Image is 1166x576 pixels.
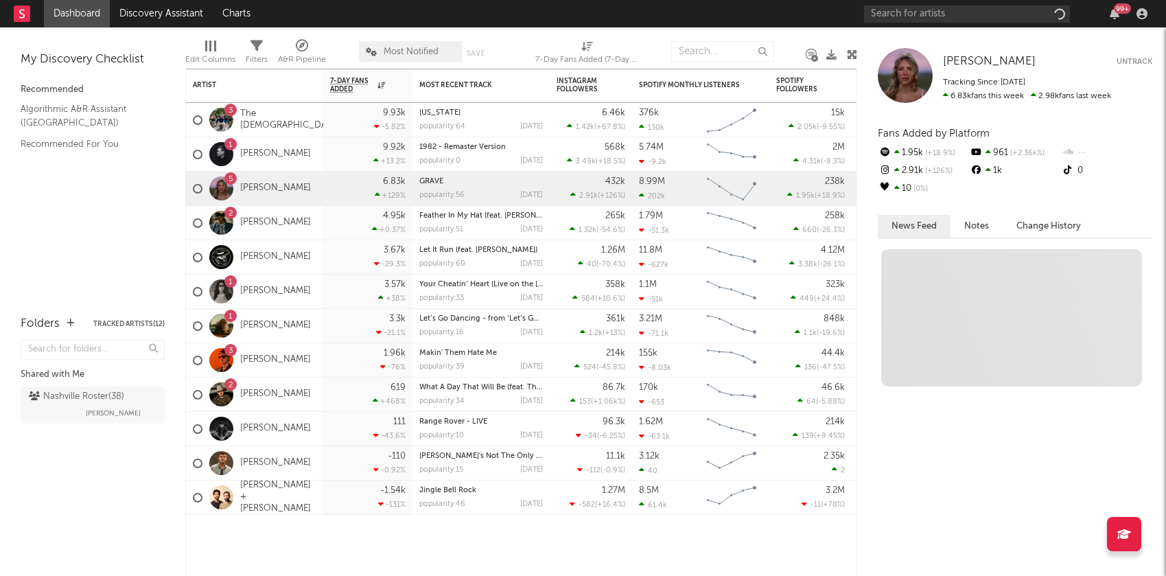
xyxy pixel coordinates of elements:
svg: Chart title [701,103,762,137]
div: My Discovery Checklist [21,51,165,68]
a: [PERSON_NAME] [240,457,311,469]
div: 6.46k [602,108,625,117]
div: 1.26M [601,246,625,255]
div: Most Recent Track [419,81,522,89]
div: 2.91k [878,162,969,180]
div: ( ) [795,328,845,337]
span: +1.06k % [593,398,623,406]
div: 11.1k [606,452,625,461]
svg: Chart title [701,378,762,412]
span: 4.31k [802,158,821,165]
a: [PERSON_NAME] + [PERSON_NAME] [240,480,316,515]
button: News Feed [878,215,951,238]
div: 961 [969,144,1060,162]
div: 0 [1061,162,1152,180]
span: -34 [585,433,597,440]
span: 2 [841,467,845,474]
div: -21.1 % [376,328,406,337]
span: +16.4 % [597,501,623,509]
span: Fans Added by Platform [878,128,990,139]
span: 1.32k [579,227,596,234]
a: What A Day That Will Be (feat. The [PERSON_NAME]) [419,384,605,391]
div: Let It Run (feat. Snoop Dogg) [419,246,543,254]
div: ( ) [570,500,625,509]
div: ( ) [576,431,625,440]
span: -19.6 % [819,330,843,337]
span: +10.6 % [597,295,623,303]
div: 11.8M [639,246,662,255]
div: 111 [393,417,406,426]
svg: Chart title [701,446,762,481]
span: 1.95k [796,192,815,200]
div: 214k [606,349,625,358]
div: popularity: 16 [419,329,464,336]
div: Instagram Followers [557,77,605,93]
span: 3.49k [576,158,596,165]
div: 155k [639,349,657,358]
button: Tracked Artists(12) [93,321,165,327]
div: -29.3 % [374,260,406,268]
div: ( ) [789,260,845,268]
button: Untrack [1117,55,1152,69]
div: 1.95k [878,144,969,162]
div: -110 [388,452,406,461]
svg: Chart title [701,206,762,240]
input: Search for artists [864,5,1070,23]
a: Jingle Bell Rock [419,487,476,494]
span: 449 [800,295,814,303]
div: 9.93k [383,108,406,117]
div: popularity: 33 [419,295,464,302]
div: ( ) [567,157,625,165]
div: Your Cheatin’ Heart (Live on the Grand Ole Opry, September 7th, 2024) [419,281,543,288]
a: Recommended For You [21,137,151,152]
div: 568k [605,143,625,152]
div: +468 % [373,397,406,406]
a: Let’s Go Dancing - from ‘Let’s Go Dancing’ the songs of [PERSON_NAME] [419,315,681,323]
span: +67.8 % [596,124,623,131]
span: +9.45 % [816,433,843,440]
span: 153 [579,398,591,406]
div: [DATE] [520,295,543,302]
span: -5.88 % [818,398,843,406]
div: popularity: 56 [419,192,465,199]
span: 524 [583,364,596,371]
div: Edit Columns [185,34,235,74]
div: -71.1k [639,329,668,338]
div: [DATE] [520,157,543,165]
div: 1.62M [639,417,663,426]
div: ( ) [567,122,625,131]
div: [DATE] [520,226,543,233]
a: The [DEMOGRAPHIC_DATA] [240,108,340,132]
div: [DATE] [520,329,543,336]
a: [PERSON_NAME] [240,354,311,366]
span: 139 [802,433,814,440]
div: Edit Columns [185,51,235,68]
div: -9.2k [639,157,666,166]
div: Snow's Not The Only Thing Falling [419,452,543,460]
div: -8.03k [639,363,671,372]
div: 3.21M [639,314,662,323]
div: 5.74M [639,143,664,152]
div: 130k [639,123,664,132]
div: 2.35k [824,452,845,461]
a: Range Rover - LIVE [419,418,487,426]
a: Let It Run (feat. [PERSON_NAME]) [419,246,537,254]
span: 40 [587,261,596,268]
span: +18.9 % [923,150,955,157]
span: -54.6 % [598,227,623,234]
div: ( ) [572,294,625,303]
div: 848k [824,314,845,323]
a: Feather In My Hat (feat. [PERSON_NAME]) [419,212,566,220]
div: 10 [878,180,969,198]
span: 660 [802,227,817,234]
a: [PERSON_NAME]'s Not The Only Thing Falling [419,452,583,460]
a: Algorithmic A&R Assistant ([GEOGRAPHIC_DATA]) [21,102,151,130]
span: 7-Day Fans Added [330,77,374,93]
div: Let’s Go Dancing - from ‘Let’s Go Dancing’ the songs of Kevn Kinney [419,315,543,323]
div: -131 % [378,500,406,509]
div: 6.83k [383,177,406,186]
span: -9.55 % [819,124,843,131]
div: ( ) [789,122,845,131]
div: popularity: 51 [419,226,463,233]
div: ( ) [793,225,845,234]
